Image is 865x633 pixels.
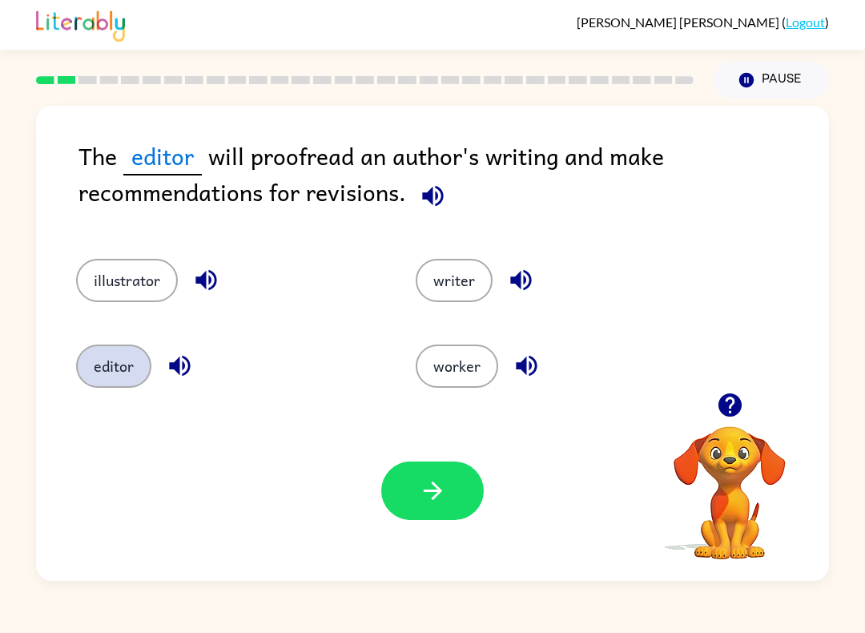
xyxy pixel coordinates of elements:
[577,14,782,30] span: [PERSON_NAME] [PERSON_NAME]
[416,345,498,388] button: worker
[650,401,810,562] video: Your browser must support playing .mp4 files to use Literably. Please try using another browser.
[36,6,125,42] img: Literably
[713,62,829,99] button: Pause
[786,14,825,30] a: Logout
[76,345,151,388] button: editor
[123,138,202,175] span: editor
[416,259,493,302] button: writer
[577,14,829,30] div: ( )
[76,259,178,302] button: illustrator
[78,138,829,227] div: The will proofread an author's writing and make recommendations for revisions.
